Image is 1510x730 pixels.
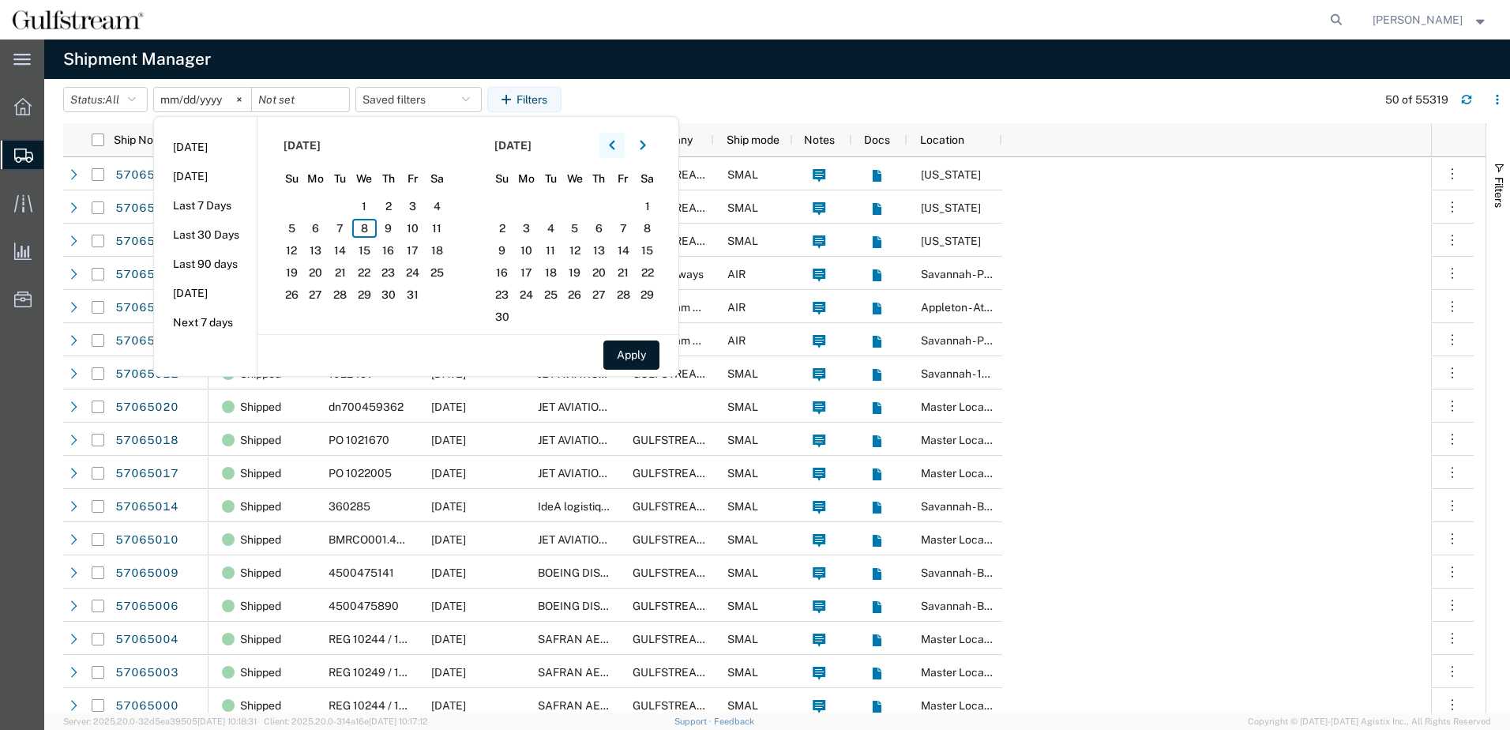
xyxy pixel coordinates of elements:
span: 27 [304,285,329,304]
span: 5 [280,219,304,238]
span: SMAL [727,168,758,181]
span: SAFRAN AEROSYSTEMS [538,633,666,645]
span: 18 [425,241,449,260]
span: 28 [328,285,352,304]
span: Fr [611,171,636,187]
span: Master Location [921,633,1003,645]
span: 10/08/2025 [431,401,466,413]
span: 10/08/2025 [431,699,466,712]
span: Notes [804,134,835,146]
li: [DATE] [154,133,257,162]
span: 10/08/2025 [431,533,466,546]
span: Location [920,134,964,146]
span: 25 [425,263,449,282]
span: 11 [425,219,449,238]
span: AIR [727,334,746,347]
span: 23 [490,285,515,304]
span: SMAL [727,201,758,214]
span: 5 [562,219,587,238]
span: Washington [921,168,981,181]
a: 57065003 [115,660,179,686]
span: BOEING DISTRIBUTION SERVICES INC [538,600,736,612]
span: Savannah - 194 [921,367,996,380]
span: Shipped [240,423,281,457]
span: SMAL [727,666,758,679]
span: 7 [611,219,636,238]
span: Master Location [921,401,1003,413]
span: 20 [304,263,329,282]
span: We [352,171,377,187]
span: Su [280,171,304,187]
span: Washington [921,235,981,247]
span: 8 [352,219,377,238]
span: 9 [490,241,515,260]
span: Client: 2025.20.0-314a16e [264,717,428,726]
span: All [105,93,119,106]
a: 57065020 [115,395,179,420]
span: SMAL [727,467,758,480]
a: 57065202 [115,229,179,254]
span: Master Location [921,434,1003,446]
span: Tu [328,171,352,187]
span: Sa [635,171,659,187]
span: Shipped [240,623,281,656]
span: JET AVIATION AG [538,434,625,446]
span: GULFSTREAM PRODUCT SUPPORT [633,533,813,546]
span: 10/08/2025 [431,566,466,579]
span: 22 [352,263,377,282]
span: 15 [635,241,659,260]
span: 2 [490,219,515,238]
a: 57065060 [115,295,179,321]
span: 30 [377,285,401,304]
span: AIR [727,301,746,314]
span: Shipped [240,523,281,556]
span: 3 [514,219,539,238]
span: GULFSTREAM AEROSPACE CORP. [633,633,809,645]
span: Shipped [240,390,281,423]
span: 24 [514,285,539,304]
a: 57065009 [115,561,179,586]
span: 20 [587,263,611,282]
input: Not set [154,88,251,111]
span: BOEING DISTRIBUTION SERVICES INC [538,566,736,579]
span: 24 [400,263,425,282]
span: 29 [352,285,377,304]
li: [DATE] [154,162,257,191]
span: 10 [514,241,539,260]
button: Apply [603,341,659,370]
a: 57065006 [115,594,179,619]
span: REG 10249 / 1057092 [329,666,440,679]
span: 22 [635,263,659,282]
span: 27 [587,285,611,304]
span: dn700459362 [329,401,404,413]
span: Master Location [921,467,1003,480]
span: Master Location [921,533,1003,546]
a: 57065000 [115,694,179,719]
span: GULFSTREAM AEROSPACE CORP [633,434,807,446]
a: 57065206 [115,163,179,188]
a: 57065203 [115,196,179,221]
span: 10/08/2025 [431,600,466,612]
a: 57065021 [115,362,179,387]
a: Support [674,717,714,726]
span: SMAL [727,633,758,645]
a: 57065010 [115,528,179,553]
span: Master Location [921,666,1003,679]
a: 57065004 [115,627,179,653]
span: 4 [425,197,449,216]
span: 12 [280,241,304,260]
span: Th [587,171,611,187]
span: Master Location [921,699,1003,712]
span: 10/08/2025 [431,633,466,645]
span: 360285 [329,500,370,513]
span: Savannah - PSDC [921,268,1007,280]
span: Gulfstream Aerospace Corp. [633,334,777,347]
button: Filters [487,87,562,112]
span: 7 [328,219,352,238]
span: Savannah - Bldg J [921,566,1007,579]
span: 21 [611,263,636,282]
li: Next 7 days [154,308,257,337]
span: SMAL [727,367,758,380]
span: SAFRAN AEROSYSTEMS [538,666,666,679]
span: 12 [562,241,587,260]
